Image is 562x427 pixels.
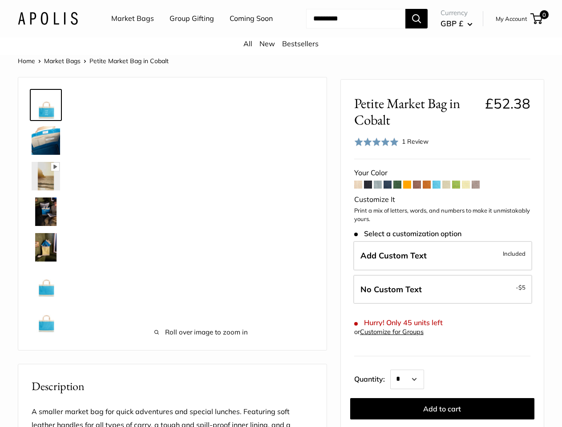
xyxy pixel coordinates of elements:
[30,89,62,121] a: Petite Market Bag in Cobalt
[89,57,169,65] span: Petite Market Bag in Cobalt
[354,206,530,224] p: Print a mix of letters, words, and numbers to make it unmistakably yours.
[360,250,427,261] span: Add Custom Text
[243,39,252,48] a: All
[496,13,527,24] a: My Account
[32,91,60,119] img: Petite Market Bag in Cobalt
[503,248,526,259] span: Included
[32,304,60,333] img: Petite Market Bag in Cobalt
[516,282,526,293] span: -
[32,233,60,262] img: Petite Market Bag in Cobalt
[354,367,390,389] label: Quantity:
[354,318,443,327] span: Hurry! Only 45 units left
[354,166,530,180] div: Your Color
[111,12,154,25] a: Market Bags
[30,160,62,192] a: Petite Market Bag in Cobalt
[441,19,463,28] span: GBP £
[441,16,473,31] button: GBP £
[353,241,532,270] label: Add Custom Text
[540,10,549,19] span: 0
[89,326,313,338] span: Roll over image to zoom in
[282,39,319,48] a: Bestsellers
[32,378,313,395] h2: Description
[353,275,532,304] label: Leave Blank
[350,398,534,419] button: Add to cart
[30,125,62,157] a: Petite Market Bag in Cobalt
[44,57,81,65] a: Market Bags
[30,196,62,228] a: Petite Market Bag in Cobalt
[259,39,275,48] a: New
[230,12,273,25] a: Coming Soon
[306,9,405,28] input: Search...
[18,55,169,67] nav: Breadcrumb
[32,197,60,226] img: Petite Market Bag in Cobalt
[354,193,530,206] div: Customize It
[30,267,62,299] a: Petite Market Bag in Cobalt
[32,126,60,155] img: Petite Market Bag in Cobalt
[18,12,78,25] img: Apolis
[531,13,542,24] a: 0
[405,9,428,28] button: Search
[441,7,473,19] span: Currency
[485,95,530,112] span: £52.38
[170,12,214,25] a: Group Gifting
[354,326,424,338] div: or
[30,302,62,334] a: Petite Market Bag in Cobalt
[32,162,60,190] img: Petite Market Bag in Cobalt
[30,231,62,263] a: Petite Market Bag in Cobalt
[32,269,60,297] img: Petite Market Bag in Cobalt
[360,284,422,294] span: No Custom Text
[402,137,429,145] span: 1 Review
[518,284,526,291] span: $5
[354,230,461,238] span: Select a customization option
[354,95,478,128] span: Petite Market Bag in Cobalt
[18,57,35,65] a: Home
[360,328,424,336] a: Customize for Groups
